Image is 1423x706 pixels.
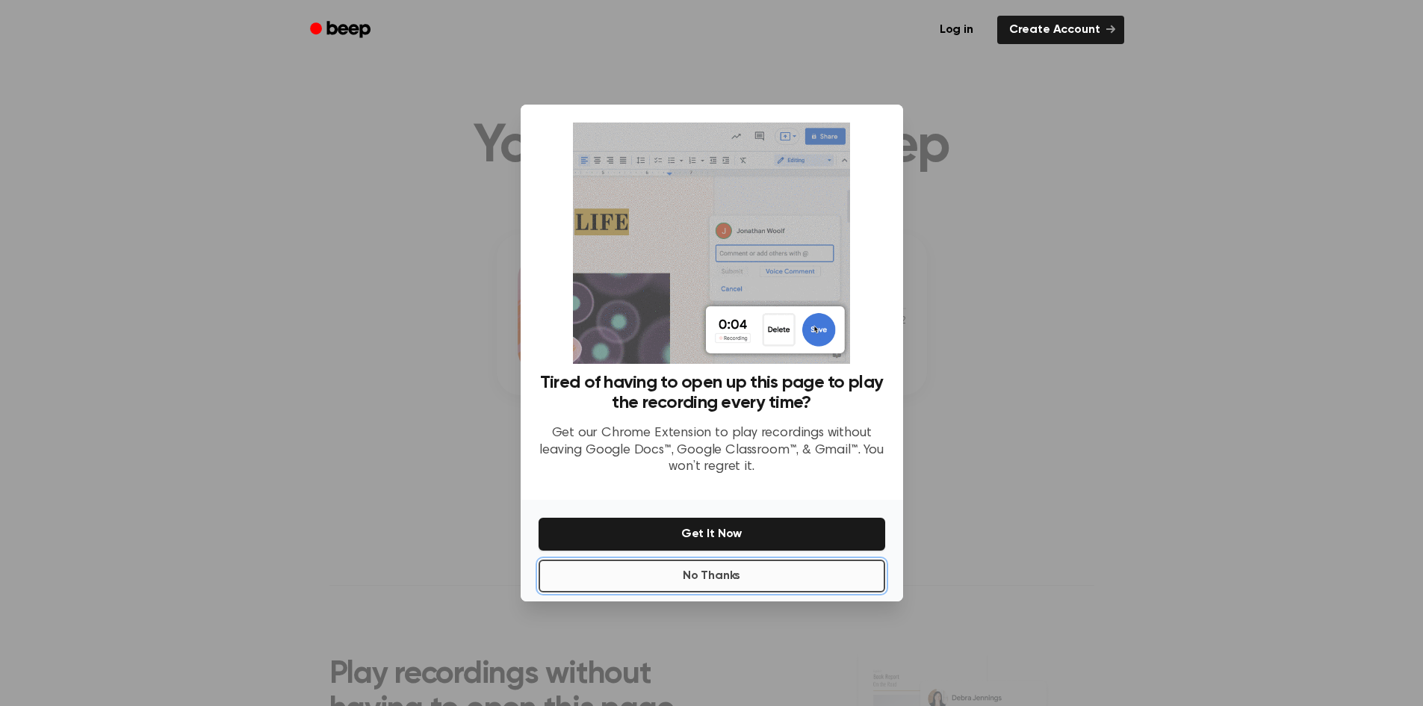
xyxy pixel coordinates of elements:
[573,123,850,364] img: Beep extension in action
[925,13,988,47] a: Log in
[539,425,885,476] p: Get our Chrome Extension to play recordings without leaving Google Docs™, Google Classroom™, & Gm...
[300,16,384,45] a: Beep
[539,518,885,551] button: Get It Now
[539,373,885,413] h3: Tired of having to open up this page to play the recording every time?
[539,560,885,592] button: No Thanks
[997,16,1124,44] a: Create Account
